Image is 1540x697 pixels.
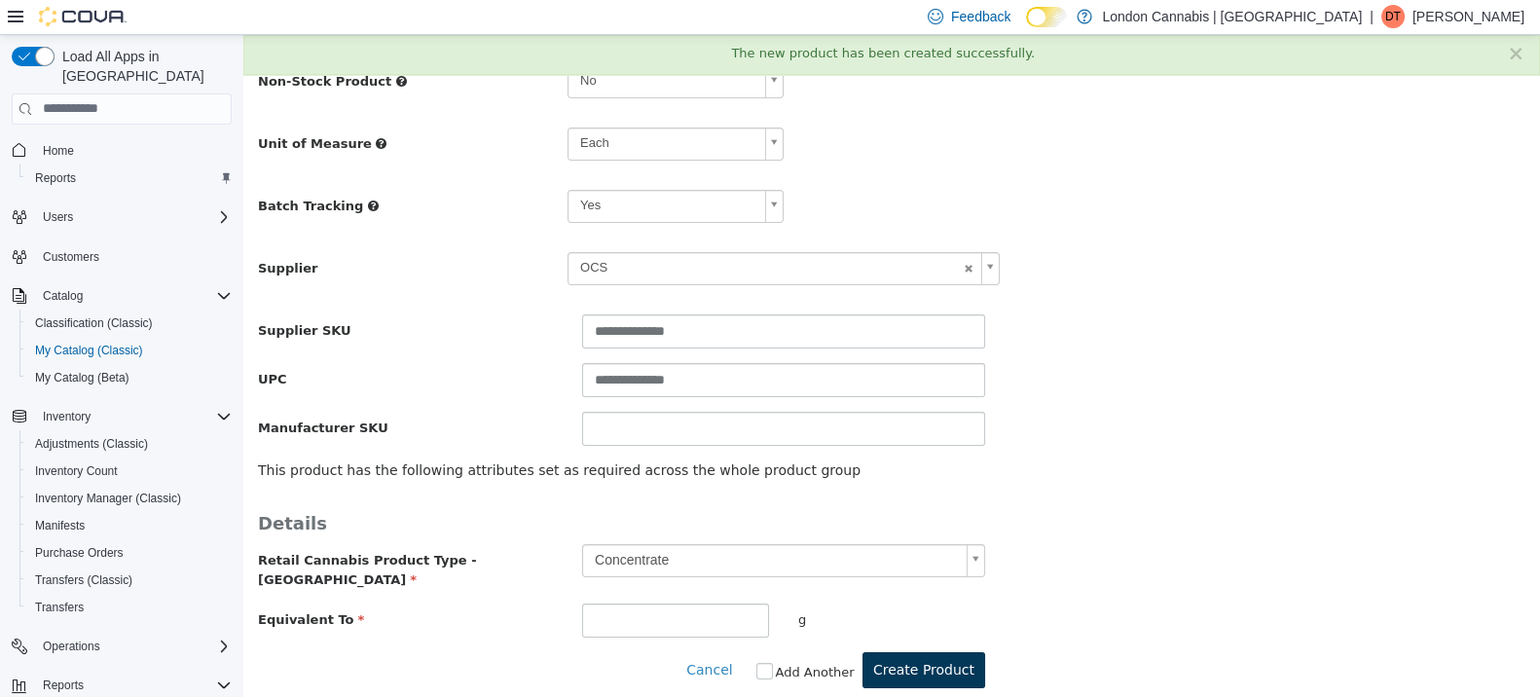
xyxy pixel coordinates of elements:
[35,518,85,533] span: Manifests
[35,600,84,615] span: Transfers
[1264,9,1281,29] button: ×
[1026,7,1067,27] input: Dark Mode
[1370,5,1374,28] p: |
[35,244,232,269] span: Customers
[15,101,128,116] span: Unit of Measure
[35,170,76,186] span: Reports
[35,572,132,588] span: Transfers (Classic)
[340,510,715,541] span: Concentrate
[35,635,108,658] button: Operations
[15,385,145,400] span: Manufacturer SKU
[15,39,148,54] span: Non-Stock Product
[4,203,239,231] button: Users
[19,594,239,621] button: Transfers
[35,343,143,358] span: My Catalog (Classic)
[1385,5,1401,28] span: DT
[27,459,232,483] span: Inventory Count
[339,509,742,542] a: Concentrate
[15,425,1282,446] p: This product has the following attributes set as required across the whole product group
[324,155,540,188] a: Yes
[619,617,742,653] button: Create Product
[19,310,239,337] button: Classification (Classic)
[27,366,137,389] a: My Catalog (Beta)
[15,337,44,351] span: UPC
[43,639,100,654] span: Operations
[19,364,239,391] button: My Catalog (Beta)
[43,409,91,424] span: Inventory
[19,512,239,539] button: Manifests
[35,284,91,308] button: Catalog
[35,674,92,697] button: Reports
[15,164,120,178] span: Batch Tracking
[27,569,232,592] span: Transfers (Classic)
[27,366,232,389] span: My Catalog (Beta)
[4,136,239,165] button: Home
[35,205,81,229] button: Users
[4,242,239,271] button: Customers
[27,487,189,510] a: Inventory Manager (Classic)
[27,514,232,537] span: Manifests
[27,596,232,619] span: Transfers
[27,312,232,335] span: Classification (Classic)
[43,143,74,159] span: Home
[1026,27,1027,28] span: Dark Mode
[43,209,73,225] span: Users
[35,139,82,163] a: Home
[27,339,232,362] span: My Catalog (Classic)
[35,491,181,506] span: Inventory Manager (Classic)
[19,458,239,485] button: Inventory Count
[35,436,148,452] span: Adjustments (Classic)
[325,93,514,124] span: Each
[4,403,239,430] button: Inventory
[35,284,232,308] span: Catalog
[27,596,92,619] a: Transfers
[27,432,232,456] span: Adjustments (Classic)
[1102,5,1362,28] p: London Cannabis | [GEOGRAPHIC_DATA]
[35,545,124,561] span: Purchase Orders
[19,337,239,364] button: My Catalog (Classic)
[324,92,540,126] a: Each
[43,249,99,265] span: Customers
[15,518,234,552] span: Retail Cannabis Product Type - [GEOGRAPHIC_DATA]
[27,166,84,190] a: Reports
[27,541,131,565] a: Purchase Orders
[1412,5,1524,28] p: [PERSON_NAME]
[324,217,756,250] a: OCS
[35,205,232,229] span: Users
[15,226,74,240] span: Supplier
[35,245,107,269] a: Customers
[35,315,153,331] span: Classification (Classic)
[35,635,232,658] span: Operations
[35,370,129,385] span: My Catalog (Beta)
[1381,5,1405,28] div: D Timmers
[35,138,232,163] span: Home
[27,487,232,510] span: Inventory Manager (Classic)
[15,288,108,303] span: Supplier SKU
[35,463,118,479] span: Inventory Count
[442,617,499,653] button: Cancel
[39,7,127,26] img: Cova
[325,31,514,61] span: No
[19,430,239,458] button: Adjustments (Classic)
[951,7,1010,26] span: Feedback
[540,569,756,603] div: g
[35,674,232,697] span: Reports
[19,567,239,594] button: Transfers (Classic)
[43,288,83,304] span: Catalog
[4,282,239,310] button: Catalog
[4,633,239,660] button: Operations
[27,569,140,592] a: Transfers (Classic)
[325,156,514,186] span: Yes
[532,628,611,647] label: Add Another
[55,47,232,86] span: Load All Apps in [GEOGRAPHIC_DATA]
[35,405,98,428] button: Inventory
[19,165,239,192] button: Reports
[27,432,156,456] a: Adjustments (Classic)
[325,218,715,248] span: OCS
[27,339,151,362] a: My Catalog (Classic)
[35,405,232,428] span: Inventory
[15,477,1282,499] h3: Details
[27,541,232,565] span: Purchase Orders
[15,577,121,592] span: Equivalent To
[27,514,92,537] a: Manifests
